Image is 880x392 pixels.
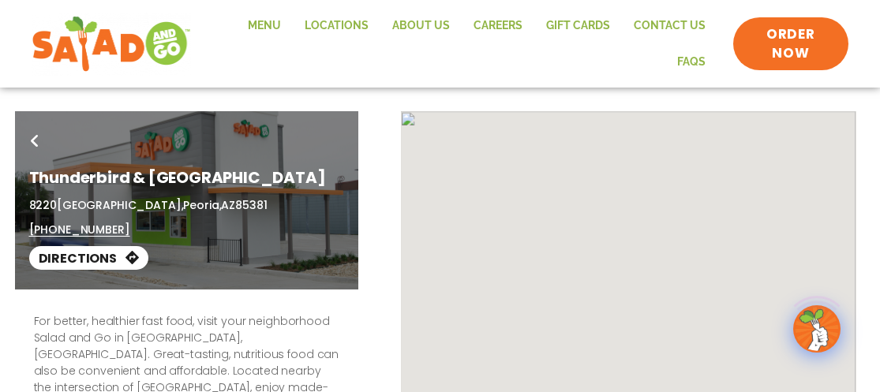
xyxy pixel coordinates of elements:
[29,246,148,270] a: Directions
[221,197,235,213] span: AZ
[57,197,183,213] span: [GEOGRAPHIC_DATA],
[235,197,267,213] span: 85381
[29,166,344,189] h1: Thunderbird & [GEOGRAPHIC_DATA]
[380,8,462,44] a: About Us
[32,13,191,76] img: new-SAG-logo-768×292
[236,8,293,44] a: Menu
[462,8,534,44] a: Careers
[665,44,717,80] a: FAQs
[749,25,833,63] span: ORDER NOW
[733,17,848,71] a: ORDER NOW
[293,8,380,44] a: Locations
[534,8,622,44] a: GIFT CARDS
[207,8,717,80] nav: Menu
[183,197,221,213] span: Peoria,
[622,8,717,44] a: Contact Us
[29,222,130,238] a: [PHONE_NUMBER]
[29,197,57,213] span: 8220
